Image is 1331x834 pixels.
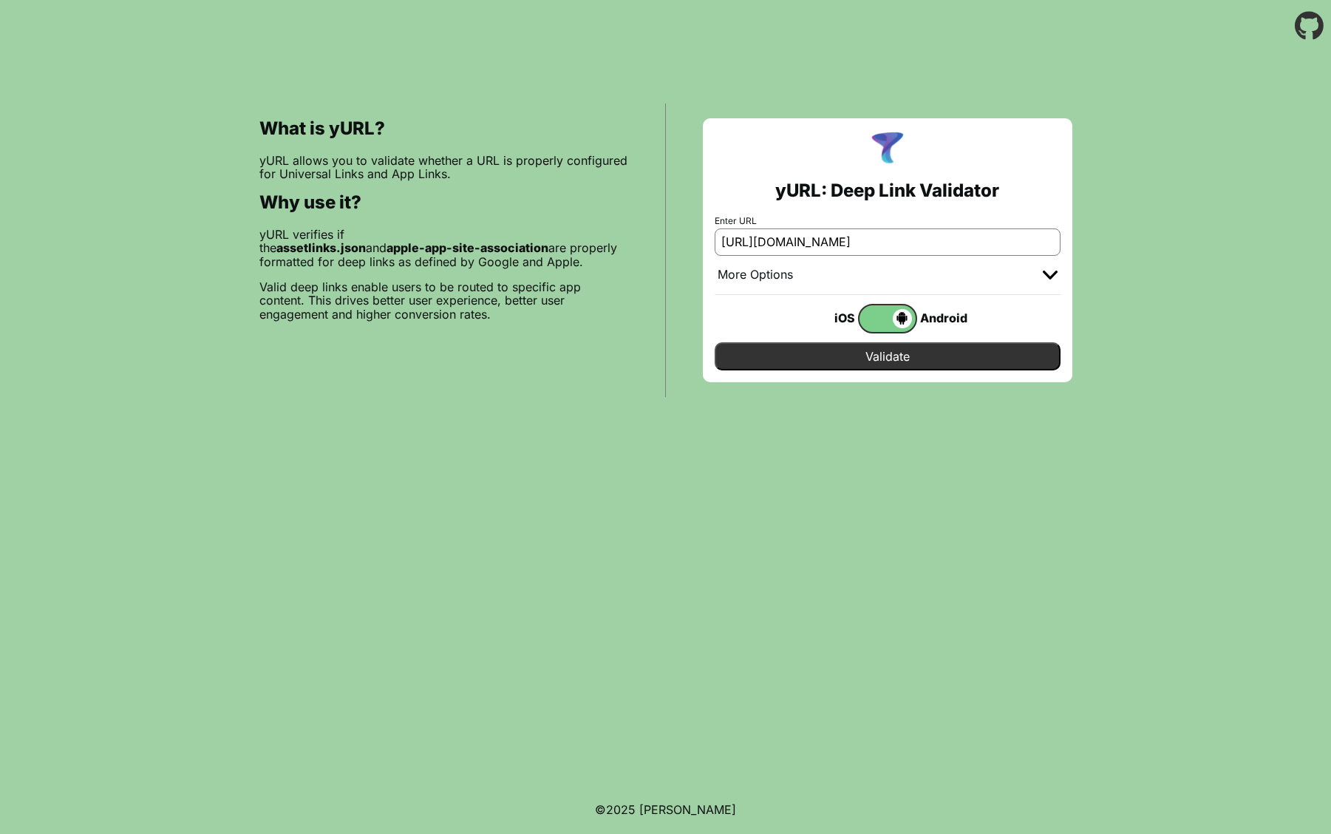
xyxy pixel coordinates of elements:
[775,180,999,201] h2: yURL: Deep Link Validator
[917,308,976,328] div: Android
[718,268,793,282] div: More Options
[259,280,628,321] p: Valid deep links enable users to be routed to specific app content. This drives better user exper...
[715,216,1061,226] label: Enter URL
[799,308,858,328] div: iOS
[387,240,548,255] b: apple-app-site-association
[259,154,628,181] p: yURL allows you to validate whether a URL is properly configured for Universal Links and App Links.
[639,802,736,817] a: Michael Ibragimchayev's Personal Site
[1043,271,1058,279] img: chevron
[595,785,736,834] footer: ©
[868,130,907,169] img: yURL Logo
[259,192,628,213] h2: Why use it?
[715,342,1061,370] input: Validate
[715,228,1061,255] input: e.g. https://app.chayev.com/xyx
[606,802,636,817] span: 2025
[259,228,628,268] p: yURL verifies if the and are properly formatted for deep links as defined by Google and Apple.
[259,118,628,139] h2: What is yURL?
[276,240,366,255] b: assetlinks.json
